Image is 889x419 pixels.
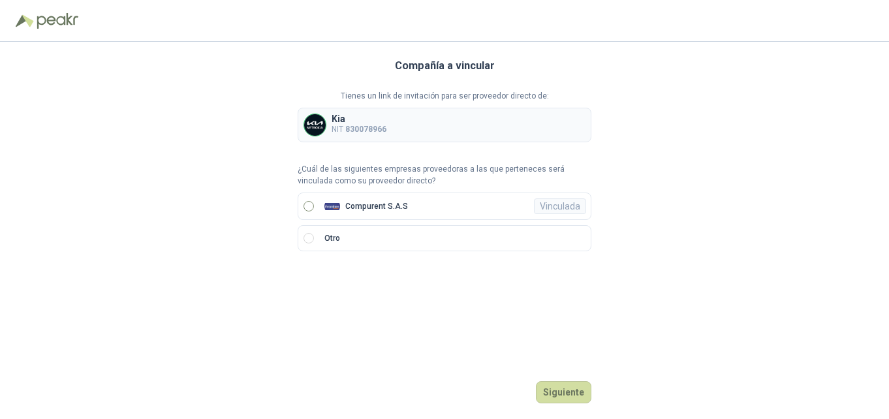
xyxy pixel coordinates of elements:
[324,198,340,214] img: Company Logo
[332,114,386,123] p: Kia
[345,125,386,134] b: 830078966
[534,198,586,214] div: Vinculada
[345,202,408,210] p: Compurent S.A.S
[536,381,591,403] button: Siguiente
[298,163,591,188] p: ¿Cuál de las siguientes empresas proveedoras a las que perteneces será vinculada como su proveedo...
[16,14,34,27] img: Logo
[395,57,495,74] h3: Compañía a vincular
[298,90,591,102] p: Tienes un link de invitación para ser proveedor directo de:
[304,114,326,136] img: Company Logo
[37,13,78,29] img: Peakr
[332,123,386,136] p: NIT
[324,232,340,245] p: Otro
